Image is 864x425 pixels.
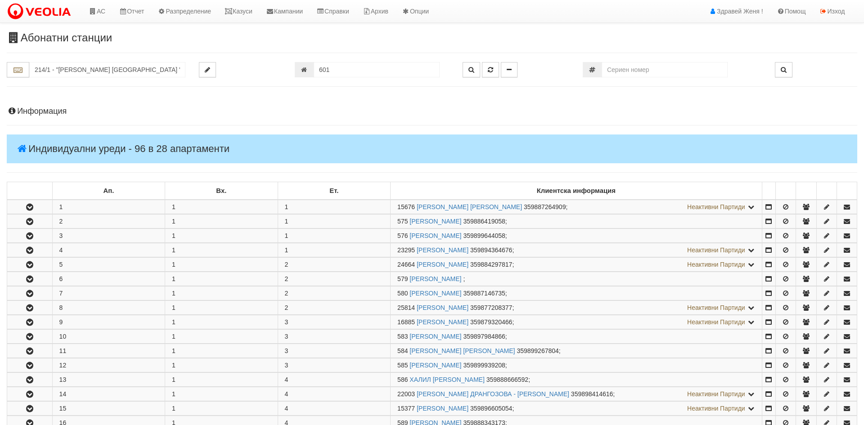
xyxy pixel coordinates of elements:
span: Партида № [397,261,415,268]
td: 3 [52,229,165,243]
span: 359886419058 [463,218,505,225]
td: 9 [52,315,165,329]
td: Ет.: No sort applied, sorting is disabled [278,182,391,200]
td: 1 [165,272,278,286]
td: ; [391,258,762,272]
img: VeoliaLogo.png [7,2,75,21]
span: 359896605054 [470,405,512,412]
span: Партида № [397,405,415,412]
span: 3 [285,333,288,340]
td: 4 [52,243,165,257]
span: 1 [285,232,288,239]
span: Партида № [397,290,408,297]
td: 1 [165,286,278,300]
span: Неактивни Партиди [687,390,745,398]
td: ; [391,301,762,315]
td: 1 [165,215,278,228]
td: Ап.: No sort applied, sorting is disabled [52,182,165,200]
td: 12 [52,358,165,372]
td: ; [391,402,762,416]
td: ; [391,344,762,358]
span: Партида № [397,275,408,282]
td: 1 [165,402,278,416]
td: 15 [52,402,165,416]
a: [PERSON_NAME] [409,290,461,297]
span: 2 [285,275,288,282]
span: Партида № [397,333,408,340]
td: Вх.: No sort applied, sorting is disabled [165,182,278,200]
input: Сериен номер [602,62,728,77]
a: [PERSON_NAME] [409,362,461,369]
td: 13 [52,373,165,387]
a: [PERSON_NAME] [409,333,461,340]
a: [PERSON_NAME] [409,275,461,282]
a: [PERSON_NAME] [417,405,468,412]
td: 10 [52,330,165,344]
span: 359899644058 [463,232,505,239]
span: 359897984866 [463,333,505,340]
td: : No sort applied, sorting is disabled [796,182,816,200]
a: [PERSON_NAME] ДРАНГОЗОВА - [PERSON_NAME] [417,390,569,398]
span: Партида № [397,232,408,239]
td: : No sort applied, sorting is disabled [776,182,796,200]
span: Неактивни Партиди [687,405,745,412]
a: [PERSON_NAME] [409,232,461,239]
a: [PERSON_NAME] [417,246,468,254]
a: ХАЛИЛ [PERSON_NAME] [409,376,484,383]
span: 2 [285,304,288,311]
td: : No sort applied, sorting is disabled [762,182,776,200]
b: Ет. [329,187,338,194]
a: [PERSON_NAME] [409,218,461,225]
a: [PERSON_NAME] [PERSON_NAME] [417,203,522,210]
span: Партида № [397,347,408,354]
span: 4 [285,390,288,398]
td: 1 [165,373,278,387]
a: [PERSON_NAME] [417,261,468,268]
td: Клиентска информация: No sort applied, sorting is disabled [391,182,762,200]
span: 359887146735 [463,290,505,297]
b: Вх. [216,187,226,194]
td: 1 [165,330,278,344]
span: 2 [285,290,288,297]
td: 5 [52,258,165,272]
span: Партида № [397,246,415,254]
b: Ап. [103,187,114,194]
span: 359888666592 [486,376,528,383]
td: 6 [52,272,165,286]
span: Неактивни Партиди [687,203,745,210]
td: ; [391,330,762,344]
td: 1 [165,344,278,358]
a: [PERSON_NAME] [417,304,468,311]
span: Партида № [397,376,408,383]
span: 3 [285,362,288,369]
td: 1 [165,200,278,214]
span: 1 [285,218,288,225]
span: Неактивни Партиди [687,246,745,254]
span: 2 [285,261,288,268]
td: 1 [165,315,278,329]
span: 4 [285,376,288,383]
b: Клиентска информация [537,187,616,194]
td: : No sort applied, sorting is disabled [837,182,857,200]
td: 1 [165,258,278,272]
span: 359884297817 [470,261,512,268]
h3: Абонатни станции [7,32,857,44]
td: 1 [52,200,165,214]
td: 1 [165,387,278,401]
td: 1 [165,358,278,372]
td: ; [391,315,762,329]
td: ; [391,286,762,300]
span: 3 [285,318,288,326]
a: [PERSON_NAME] [PERSON_NAME] [409,347,515,354]
span: 359887264909 [524,203,566,210]
span: 359894364676 [470,246,512,254]
span: Партида № [397,390,415,398]
td: 8 [52,301,165,315]
td: 2 [52,215,165,228]
span: 359877208377 [470,304,512,311]
input: Партида № [314,62,440,77]
span: 359879320466 [470,318,512,326]
input: Абонатна станция [29,62,185,77]
span: Партида № [397,218,408,225]
span: Партида № [397,304,415,311]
